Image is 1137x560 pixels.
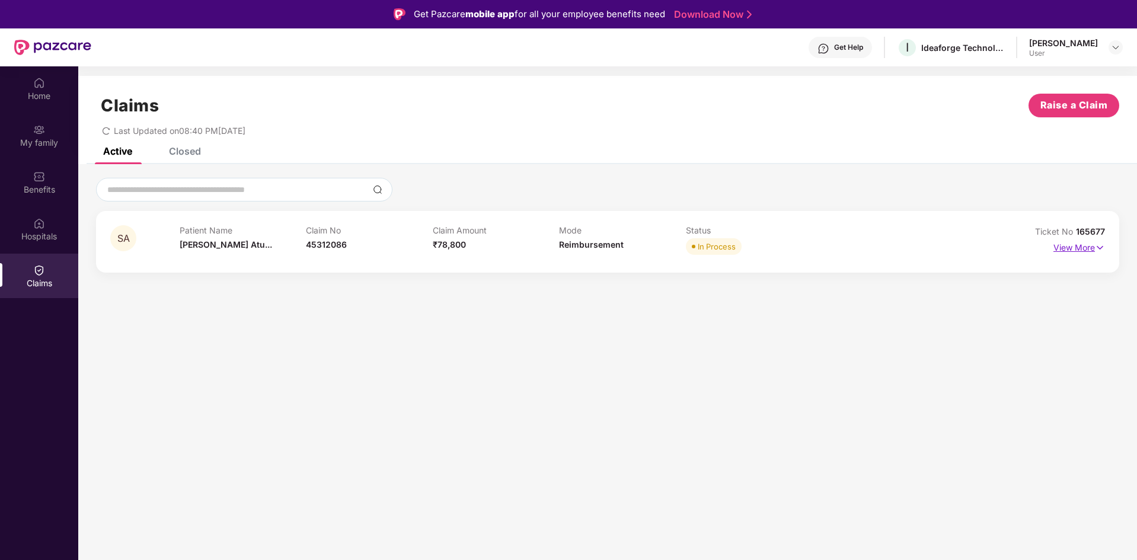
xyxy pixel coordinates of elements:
[33,171,45,183] img: svg+xml;base64,PHN2ZyBpZD0iQmVuZWZpdHMiIHhtbG5zPSJodHRwOi8vd3d3LnczLm9yZy8yMDAwL3N2ZyIgd2lkdGg9Ij...
[180,239,272,249] span: [PERSON_NAME] Atu...
[169,145,201,157] div: Closed
[1076,226,1105,236] span: 165677
[559,239,624,249] span: Reimbursement
[906,40,909,55] span: I
[394,8,405,20] img: Logo
[180,225,306,235] p: Patient Name
[1053,238,1105,254] p: View More
[1111,43,1120,52] img: svg+xml;base64,PHN2ZyBpZD0iRHJvcGRvd24tMzJ4MzIiIHhtbG5zPSJodHRwOi8vd3d3LnczLm9yZy8yMDAwL3N2ZyIgd2...
[1029,49,1098,58] div: User
[1035,226,1076,236] span: Ticket No
[1095,241,1105,254] img: svg+xml;base64,PHN2ZyB4bWxucz0iaHR0cDovL3d3dy53My5vcmcvMjAwMC9zdmciIHdpZHRoPSIxNyIgaGVpZ2h0PSIxNy...
[101,95,159,116] h1: Claims
[817,43,829,55] img: svg+xml;base64,PHN2ZyBpZD0iSGVscC0zMngzMiIgeG1sbnM9Imh0dHA6Ly93d3cudzMub3JnLzIwMDAvc3ZnIiB3aWR0aD...
[306,225,433,235] p: Claim No
[103,145,132,157] div: Active
[114,126,245,136] span: Last Updated on 08:40 PM[DATE]
[14,40,91,55] img: New Pazcare Logo
[1029,94,1119,117] button: Raise a Claim
[465,8,515,20] strong: mobile app
[921,42,1004,53] div: Ideaforge Technology Ltd
[102,126,110,136] span: redo
[117,233,130,244] span: SA
[33,124,45,136] img: svg+xml;base64,PHN2ZyB3aWR0aD0iMjAiIGhlaWdodD0iMjAiIHZpZXdCb3g9IjAgMCAyMCAyMCIgZmlsbD0ibm9uZSIgeG...
[433,225,560,235] p: Claim Amount
[33,217,45,229] img: svg+xml;base64,PHN2ZyBpZD0iSG9zcGl0YWxzIiB4bWxucz0iaHR0cDovL3d3dy53My5vcmcvMjAwMC9zdmciIHdpZHRoPS...
[33,264,45,276] img: svg+xml;base64,PHN2ZyBpZD0iQ2xhaW0iIHhtbG5zPSJodHRwOi8vd3d3LnczLm9yZy8yMDAwL3N2ZyIgd2lkdGg9IjIwIi...
[1029,37,1098,49] div: [PERSON_NAME]
[306,239,347,249] span: 45312086
[834,43,863,52] div: Get Help
[698,241,736,252] div: In Process
[674,8,748,21] a: Download Now
[414,7,665,21] div: Get Pazcare for all your employee benefits need
[747,8,752,21] img: Stroke
[559,225,686,235] p: Mode
[1040,98,1108,113] span: Raise a Claim
[373,185,382,194] img: svg+xml;base64,PHN2ZyBpZD0iU2VhcmNoLTMyeDMyIiB4bWxucz0iaHR0cDovL3d3dy53My5vcmcvMjAwMC9zdmciIHdpZH...
[33,77,45,89] img: svg+xml;base64,PHN2ZyBpZD0iSG9tZSIgeG1sbnM9Imh0dHA6Ly93d3cudzMub3JnLzIwMDAvc3ZnIiB3aWR0aD0iMjAiIG...
[686,225,813,235] p: Status
[433,239,466,249] span: ₹78,800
